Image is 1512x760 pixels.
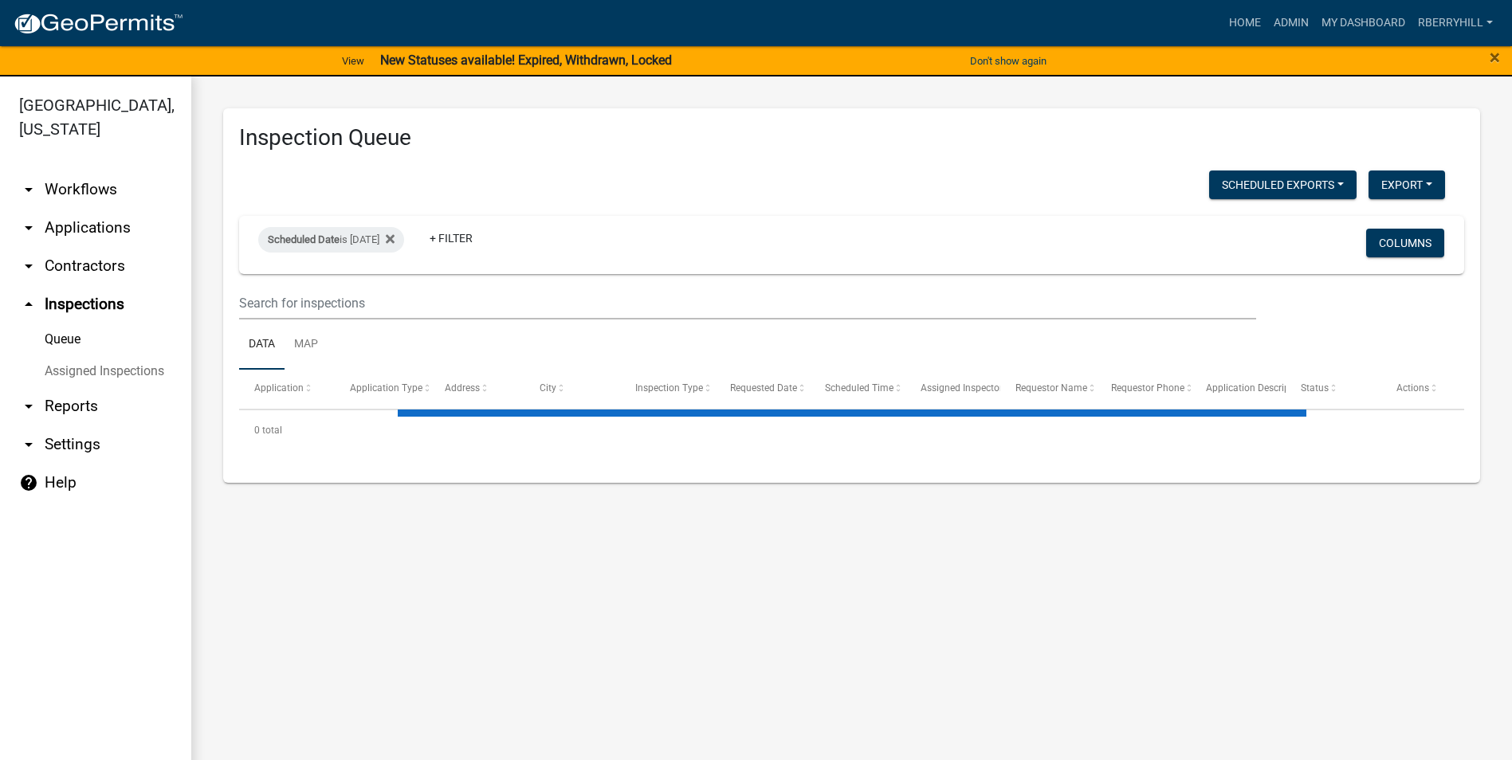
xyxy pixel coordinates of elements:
[810,370,905,408] datatable-header-cell: Scheduled Time
[1095,370,1190,408] datatable-header-cell: Requestor Phone
[19,295,38,314] i: arrow_drop_up
[19,473,38,492] i: help
[268,233,340,245] span: Scheduled Date
[417,224,485,253] a: + Filter
[1206,382,1306,394] span: Application Description
[921,382,1003,394] span: Assigned Inspector
[350,382,422,394] span: Application Type
[964,48,1053,74] button: Don't show again
[1366,229,1444,257] button: Columns
[1369,170,1445,199] button: Export
[239,370,334,408] datatable-header-cell: Application
[540,382,556,394] span: City
[1286,370,1380,408] datatable-header-cell: Status
[1111,382,1184,394] span: Requestor Phone
[445,382,480,394] span: Address
[239,410,1464,450] div: 0 total
[239,124,1464,151] h3: Inspection Queue
[715,370,810,408] datatable-header-cell: Requested Date
[239,319,285,370] a: Data
[524,370,619,408] datatable-header-cell: City
[825,382,893,394] span: Scheduled Time
[730,382,797,394] span: Requested Date
[380,53,672,68] strong: New Statuses available! Expired, Withdrawn, Locked
[239,287,1256,319] input: Search for inspections
[19,397,38,416] i: arrow_drop_down
[1301,382,1329,394] span: Status
[1000,370,1095,408] datatable-header-cell: Requestor Name
[254,382,304,394] span: Application
[1015,382,1087,394] span: Requestor Name
[1209,170,1357,199] button: Scheduled Exports
[1396,382,1429,394] span: Actions
[1490,46,1500,69] span: ×
[1191,370,1286,408] datatable-header-cell: Application Description
[1223,8,1267,38] a: Home
[19,180,38,199] i: arrow_drop_down
[1315,8,1412,38] a: My Dashboard
[1412,8,1499,38] a: rberryhill
[620,370,715,408] datatable-header-cell: Inspection Type
[334,370,429,408] datatable-header-cell: Application Type
[1381,370,1476,408] datatable-header-cell: Actions
[19,218,38,237] i: arrow_drop_down
[635,382,703,394] span: Inspection Type
[19,257,38,276] i: arrow_drop_down
[430,370,524,408] datatable-header-cell: Address
[336,48,371,74] a: View
[1490,48,1500,67] button: Close
[1267,8,1315,38] a: Admin
[905,370,1000,408] datatable-header-cell: Assigned Inspector
[258,227,404,253] div: is [DATE]
[19,435,38,454] i: arrow_drop_down
[285,319,328,370] a: Map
